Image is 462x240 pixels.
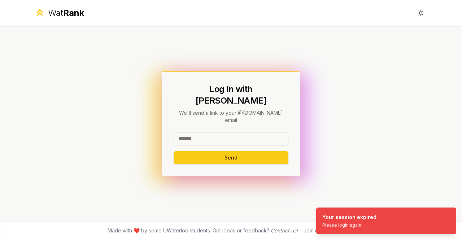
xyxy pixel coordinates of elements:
p: We'll send a link to your @[DOMAIN_NAME] email [174,109,288,124]
div: Please login again. [322,222,376,228]
div: Your session expired [322,214,376,221]
div: Join our discord! [304,227,344,234]
h1: Log In with [PERSON_NAME] [174,83,288,106]
a: WatRank [35,7,84,19]
a: Contact us! [271,227,298,234]
span: Rank [63,8,84,18]
button: Send [174,151,288,164]
div: Wat [48,7,84,19]
span: Made with ❤️ by some UWaterloo students. Got ideas or feedback? [108,227,298,234]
